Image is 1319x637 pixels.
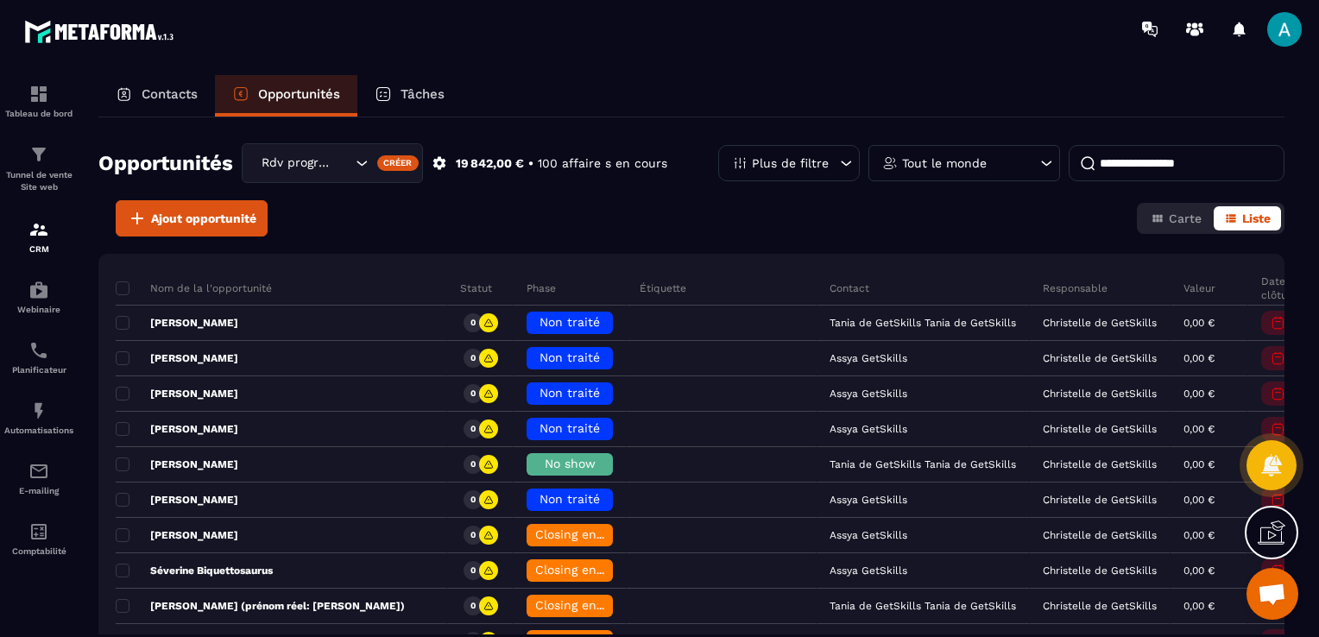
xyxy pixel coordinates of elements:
[538,155,667,172] p: 100 affaire s en cours
[242,143,423,183] div: Search for option
[1183,494,1215,506] p: 0,00 €
[24,16,180,47] img: logo
[1043,317,1157,329] p: Christelle de GetSkills
[1242,211,1271,225] span: Liste
[215,75,357,117] a: Opportunités
[1183,352,1215,364] p: 0,00 €
[28,461,49,482] img: email
[4,448,73,508] a: emailemailE-mailing
[470,529,476,541] p: 0
[1183,423,1215,435] p: 0,00 €
[334,154,351,173] input: Search for option
[1043,281,1108,295] p: Responsable
[116,599,405,613] p: [PERSON_NAME] (prénom réel: [PERSON_NAME])
[4,508,73,569] a: accountantaccountantComptabilité
[4,131,73,206] a: formationformationTunnel de vente Site web
[470,600,476,612] p: 0
[470,564,476,577] p: 0
[460,281,492,295] p: Statut
[116,387,238,400] p: [PERSON_NAME]
[1043,423,1157,435] p: Christelle de GetSkills
[401,86,445,102] p: Tâches
[257,154,334,173] span: Rdv programmé
[116,493,238,507] p: [PERSON_NAME]
[4,71,73,131] a: formationformationTableau de bord
[116,457,238,471] p: [PERSON_NAME]
[535,563,634,577] span: Closing en cours
[470,494,476,506] p: 0
[4,169,73,193] p: Tunnel de vente Site web
[540,421,600,435] span: Non traité
[540,386,600,400] span: Non traité
[456,155,524,172] p: 19 842,00 €
[4,546,73,556] p: Comptabilité
[4,388,73,448] a: automationsautomationsAutomatisations
[1169,211,1202,225] span: Carte
[1043,529,1157,541] p: Christelle de GetSkills
[1043,600,1157,612] p: Christelle de GetSkills
[116,281,272,295] p: Nom de la l'opportunité
[470,423,476,435] p: 0
[1183,600,1215,612] p: 0,00 €
[116,528,238,542] p: [PERSON_NAME]
[4,365,73,375] p: Planificateur
[1246,568,1298,620] div: Ouvrir le chat
[470,388,476,400] p: 0
[902,157,987,169] p: Tout le monde
[1043,388,1157,400] p: Christelle de GetSkills
[1183,458,1215,470] p: 0,00 €
[640,281,686,295] p: Étiquette
[28,280,49,300] img: automations
[116,200,268,237] button: Ajout opportunité
[116,422,238,436] p: [PERSON_NAME]
[540,350,600,364] span: Non traité
[4,267,73,327] a: automationsautomationsWebinaire
[1043,494,1157,506] p: Christelle de GetSkills
[28,219,49,240] img: formation
[1043,458,1157,470] p: Christelle de GetSkills
[528,155,533,172] p: •
[4,327,73,388] a: schedulerschedulerPlanificateur
[527,281,556,295] p: Phase
[98,75,215,117] a: Contacts
[4,109,73,118] p: Tableau de bord
[1140,206,1212,230] button: Carte
[1043,352,1157,364] p: Christelle de GetSkills
[28,521,49,542] img: accountant
[535,598,634,612] span: Closing en cours
[470,458,476,470] p: 0
[28,144,49,165] img: formation
[28,400,49,421] img: automations
[151,210,256,227] span: Ajout opportunité
[1043,564,1157,577] p: Christelle de GetSkills
[540,315,600,329] span: Non traité
[28,340,49,361] img: scheduler
[4,206,73,267] a: formationformationCRM
[1214,206,1281,230] button: Liste
[470,317,476,329] p: 0
[752,157,829,169] p: Plus de filtre
[4,305,73,314] p: Webinaire
[258,86,340,102] p: Opportunités
[545,457,596,470] span: No show
[116,351,238,365] p: [PERSON_NAME]
[470,352,476,364] p: 0
[4,244,73,254] p: CRM
[377,155,420,171] div: Créer
[4,486,73,495] p: E-mailing
[830,281,869,295] p: Contact
[1183,317,1215,329] p: 0,00 €
[1183,564,1215,577] p: 0,00 €
[1183,281,1215,295] p: Valeur
[116,316,238,330] p: [PERSON_NAME]
[116,564,273,577] p: Séverine Biquettosaurus
[1183,529,1215,541] p: 0,00 €
[98,146,233,180] h2: Opportunités
[28,84,49,104] img: formation
[142,86,198,102] p: Contacts
[4,426,73,435] p: Automatisations
[1183,388,1215,400] p: 0,00 €
[540,492,600,506] span: Non traité
[357,75,462,117] a: Tâches
[535,527,634,541] span: Closing en cours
